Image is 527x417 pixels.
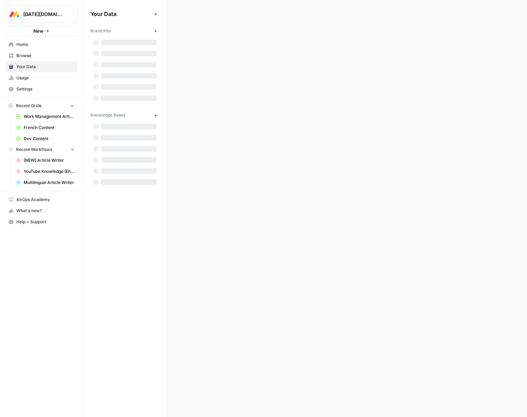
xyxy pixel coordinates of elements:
[6,6,78,23] button: Workspace: Monday.com
[13,133,78,144] a: Dev Content
[6,83,78,95] a: Settings
[16,75,74,81] span: Usage
[6,216,78,227] button: Help + Support
[24,136,74,142] span: Dev Content
[90,28,111,34] span: Brand Kits
[16,146,52,153] span: Recent Workflows
[6,101,78,111] button: Recent Grids
[16,64,74,70] span: Your Data
[13,122,78,133] a: French Content
[13,177,78,188] a: Multilingual Article Writer
[16,41,74,48] span: Home
[8,8,21,21] img: Monday.com Logo
[24,168,74,175] span: YouTube Knowledge (Ehud)
[16,197,74,203] span: AirOps Academy
[6,50,78,61] a: Browse
[16,53,74,59] span: Browse
[6,144,78,155] button: Recent Workflows
[24,113,74,120] span: Work Management Article Grid
[24,157,74,163] span: [NEW] Article Writer
[33,27,43,34] span: New
[13,166,78,177] a: YouTube Knowledge (Ehud)
[16,103,41,109] span: Recent Grids
[24,179,74,186] span: Multilingual Article Writer
[6,206,77,216] div: What's new?
[16,86,74,92] span: Settings
[23,11,65,18] span: [DATE][DOMAIN_NAME]
[6,72,78,83] a: Usage
[6,39,78,50] a: Home
[6,194,78,205] a: AirOps Academy
[13,111,78,122] a: Work Management Article Grid
[13,155,78,166] a: [NEW] Article Writer
[6,205,78,216] button: What's new?
[16,219,74,225] span: Help + Support
[90,10,151,18] span: Your Data
[6,61,78,72] a: Your Data
[90,112,125,118] span: Knowledge Bases
[24,125,74,131] span: French Content
[6,26,78,36] button: New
